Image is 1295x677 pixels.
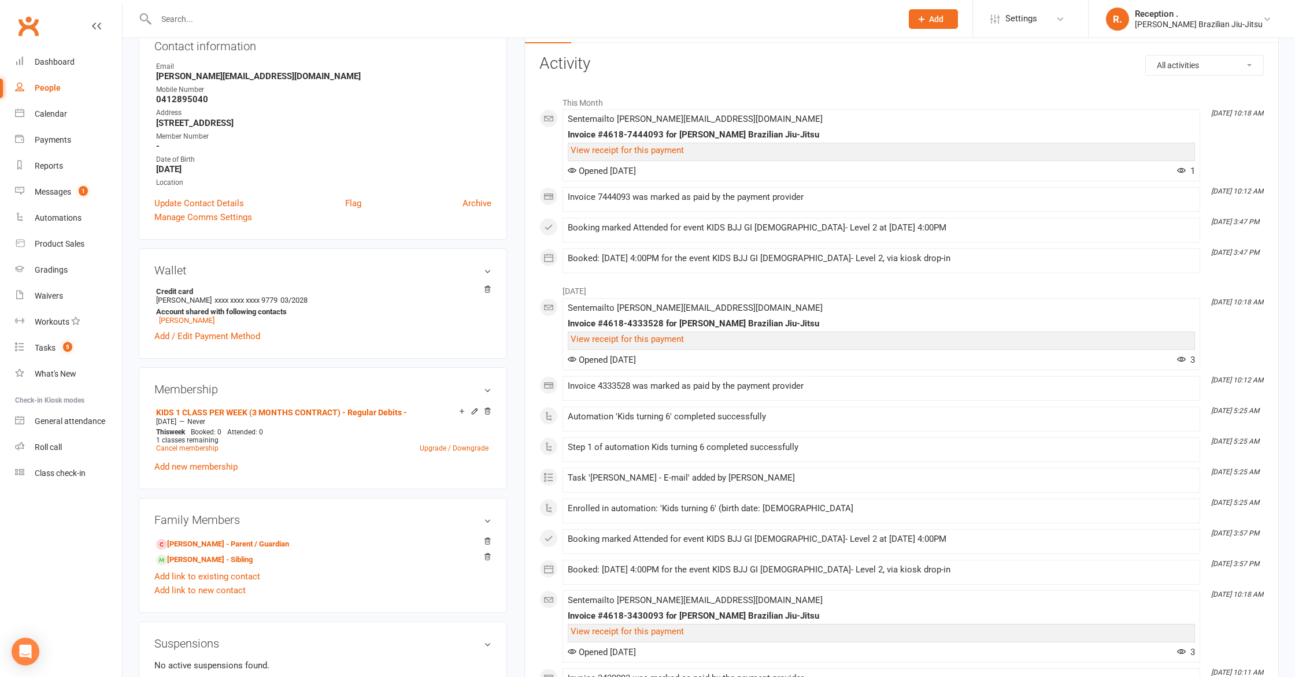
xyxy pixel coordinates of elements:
div: Automations [35,213,82,222]
a: Roll call [15,434,122,460]
div: Location [156,177,491,188]
div: Enrolled in automation: 'Kids turning 6' (birth date: [DEMOGRAPHIC_DATA] [568,504,1195,514]
div: Invoice 4333528 was marked as paid by the payment provider [568,381,1195,391]
div: Invoice #4618-7444093 for [PERSON_NAME] Brazilian Jiu-Jitsu [568,130,1195,140]
div: Invoice #4618-3430093 for [PERSON_NAME] Brazilian Jiu-Jitsu [568,611,1195,621]
div: Invoice #4618-4333528 for [PERSON_NAME] Brazilian Jiu-Jitsu [568,319,1195,329]
a: Update Contact Details [154,196,244,210]
span: Opened [DATE] [568,355,636,365]
a: Product Sales [15,231,122,257]
strong: - [156,141,491,151]
span: Sent email to [PERSON_NAME][EMAIL_ADDRESS][DOMAIN_NAME] [568,595,823,605]
div: [PERSON_NAME] Brazilian Jiu-Jitsu [1135,19,1263,29]
i: [DATE] 3:57 PM [1211,560,1259,568]
li: [PERSON_NAME] [154,285,491,326]
div: Tasks [35,343,55,352]
a: Gradings [15,257,122,283]
div: Payments [35,135,71,144]
strong: Credit card [156,287,486,296]
span: Sent email to [PERSON_NAME][EMAIL_ADDRESS][DOMAIN_NAME] [568,303,823,313]
p: No active suspensions found. [154,659,491,672]
a: Payments [15,127,122,153]
a: Add / Edit Payment Method [154,329,260,343]
span: Settings [1005,6,1037,32]
i: [DATE] 3:57 PM [1211,529,1259,537]
div: week [153,428,188,436]
div: Automation 'Kids turning 6' completed successfully [568,412,1195,422]
div: Address [156,107,491,118]
h3: Activity [539,55,1264,73]
a: General attendance kiosk mode [15,408,122,434]
div: General attendance [35,416,105,426]
div: Product Sales [35,239,84,248]
a: What's New [15,361,122,387]
div: Email [156,61,491,72]
h3: Contact information [154,35,491,53]
a: Add link to new contact [154,583,246,597]
a: Upgrade / Downgrade [420,444,489,452]
div: — [153,417,491,426]
strong: [DATE] [156,164,491,174]
a: KIDS 1 CLASS PER WEEK (3 MONTHS CONTRACT) - Regular Debits - [156,408,407,417]
strong: [PERSON_NAME][EMAIL_ADDRESS][DOMAIN_NAME] [156,71,491,81]
span: This [156,428,169,436]
span: Opened [DATE] [568,647,636,657]
a: [PERSON_NAME] - Parent / Guardian [156,538,289,550]
i: [DATE] 5:25 AM [1211,499,1259,507]
div: What's New [35,369,76,378]
div: R. [1106,8,1129,31]
span: xxxx xxxx xxxx 9779 [214,296,277,304]
a: Archive [462,196,491,210]
div: Booked: [DATE] 4:00PM for the event KIDS BJJ GI [DEMOGRAPHIC_DATA]- Level 2, via kiosk drop-in [568,254,1195,263]
a: [PERSON_NAME] [159,316,214,325]
a: Messages 1 [15,179,122,205]
h3: Membership [154,383,491,396]
i: [DATE] 3:47 PM [1211,248,1259,256]
span: Booked: 0 [191,428,221,436]
div: Step 1 of automation Kids turning 6 completed successfully [568,442,1195,452]
span: 1 [1177,166,1195,176]
h3: Wallet [154,264,491,277]
span: Never [187,418,205,426]
div: Open Intercom Messenger [12,638,39,665]
button: Add [909,9,958,29]
h3: Family Members [154,514,491,526]
i: [DATE] 10:18 AM [1211,109,1263,117]
span: 3 [1177,355,1195,365]
a: [PERSON_NAME] - Sibling [156,554,253,566]
input: Search... [153,11,894,27]
a: Waivers [15,283,122,309]
div: Workouts [35,317,69,326]
li: This Month [539,91,1264,109]
a: View receipt for this payment [571,145,684,155]
div: Calendar [35,109,67,118]
strong: [STREET_ADDRESS] [156,118,491,128]
a: Tasks 5 [15,335,122,361]
span: [DATE] [156,418,176,426]
div: Invoice 7444093 was marked as paid by the payment provider [568,192,1195,202]
a: Add new membership [154,462,238,472]
div: Waivers [35,291,63,300]
span: 03/2028 [280,296,308,304]
a: Clubworx [14,12,43,40]
span: Sent email to [PERSON_NAME][EMAIL_ADDRESS][DOMAIN_NAME] [568,114,823,124]
div: Reception . [1135,9,1263,19]
a: People [15,75,122,101]
a: View receipt for this payment [571,334,684,344]
span: Add [929,14,943,24]
strong: 0412895040 [156,94,491,105]
div: People [35,83,61,92]
div: Booked: [DATE] 4:00PM for the event KIDS BJJ GI [DEMOGRAPHIC_DATA]- Level 2, via kiosk drop-in [568,565,1195,575]
span: Attended: 0 [227,428,263,436]
div: Mobile Number [156,84,491,95]
a: Add link to existing contact [154,570,260,583]
span: 5 [63,342,72,352]
i: [DATE] 10:12 AM [1211,187,1263,195]
a: View receipt for this payment [571,626,684,637]
a: Manage Comms Settings [154,210,252,224]
div: Messages [35,187,71,196]
i: [DATE] 3:47 PM [1211,218,1259,226]
i: [DATE] 5:25 AM [1211,407,1259,415]
span: 1 classes remaining [156,436,219,444]
a: Automations [15,205,122,231]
